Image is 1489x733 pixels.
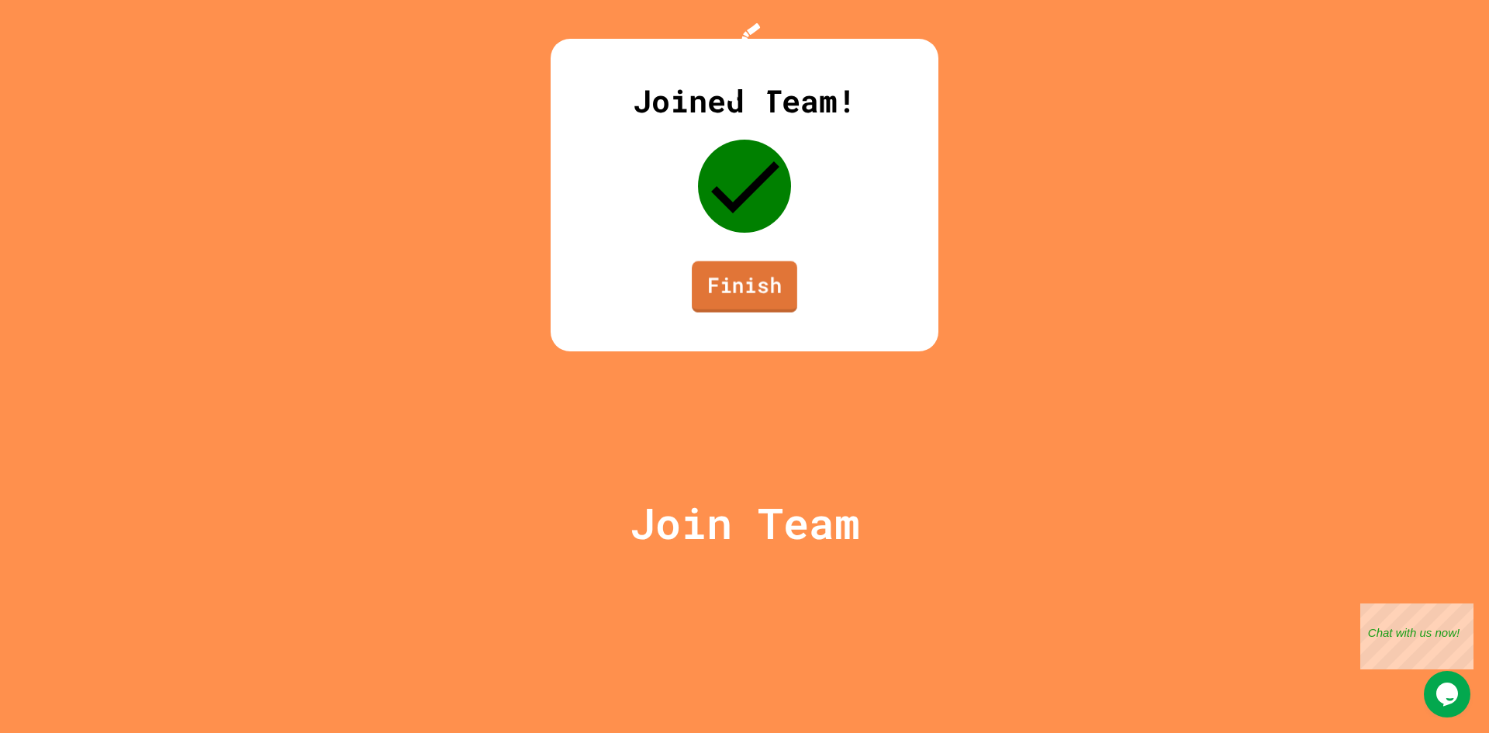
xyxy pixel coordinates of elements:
[630,491,860,555] p: Join Team
[1360,603,1473,669] iframe: chat widget
[1424,671,1473,717] iframe: chat widget
[692,261,797,313] a: Finish
[713,23,776,102] img: Logo.svg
